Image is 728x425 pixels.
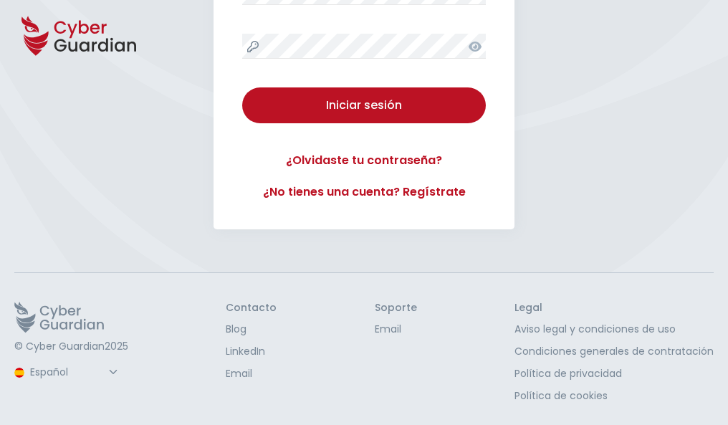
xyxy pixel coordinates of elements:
a: Blog [226,322,277,337]
h3: Soporte [375,302,417,315]
p: © Cyber Guardian 2025 [14,340,128,353]
a: Condiciones generales de contratación [514,344,714,359]
button: Iniciar sesión [242,87,486,123]
a: Aviso legal y condiciones de uso [514,322,714,337]
a: Política de privacidad [514,366,714,381]
h3: Legal [514,302,714,315]
a: Política de cookies [514,388,714,403]
a: Email [226,366,277,381]
a: LinkedIn [226,344,277,359]
img: region-logo [14,368,24,378]
a: ¿No tienes una cuenta? Regístrate [242,183,486,201]
h3: Contacto [226,302,277,315]
div: Iniciar sesión [253,97,475,114]
a: Email [375,322,417,337]
a: ¿Olvidaste tu contraseña? [242,152,486,169]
